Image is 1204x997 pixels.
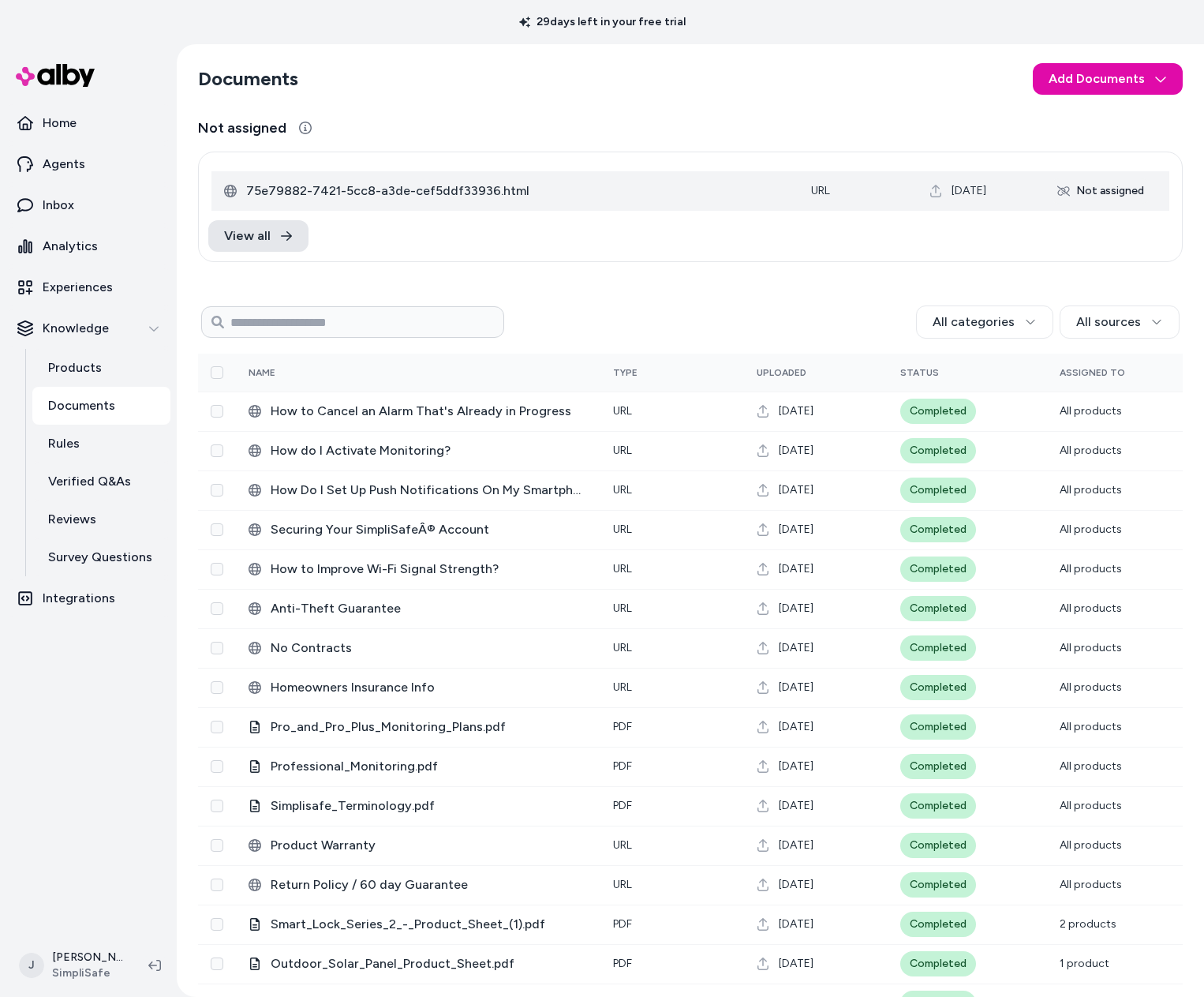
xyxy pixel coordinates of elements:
[1060,444,1122,457] span: All products
[271,678,588,697] span: Homeowners Insurance Info
[779,443,813,459] span: [DATE]
[9,940,136,991] button: J[PERSON_NAME]SimpliSafe
[224,227,271,246] span: View all
[271,441,588,460] span: How do I Activate Monitoring?
[1076,313,1141,332] span: All sources
[52,950,123,965] p: [PERSON_NAME]
[1060,917,1116,931] span: 2 products
[779,601,813,617] span: [DATE]
[271,718,588,737] span: Pro_and_Pro_Plus_Monitoring_Plans.pdf
[900,367,939,378] span: Status
[32,387,170,425] a: Documents
[1060,305,1180,339] button: All sources
[900,517,976,542] div: Completed
[198,66,298,92] h2: Documents
[779,916,813,932] span: [DATE]
[211,681,223,694] button: Select row
[48,472,131,491] p: Verified Q&As
[249,560,588,579] div: How to Improve Wi-Fi Signal Strength?
[48,434,80,453] p: Rules
[19,953,44,978] span: J
[198,117,286,139] span: Not assigned
[613,957,632,970] span: pdf
[779,403,813,419] span: [DATE]
[249,954,588,973] div: Outdoor_Solar_Panel_Product_Sheet.pdf
[900,399,976,424] div: Completed
[1060,641,1122,654] span: All products
[271,875,588,894] span: Return Policy / 60 day Guarantee
[211,563,223,575] button: Select row
[271,796,588,815] span: Simplisafe_Terminology.pdf
[779,956,813,972] span: [DATE]
[271,402,588,421] span: How to Cancel an Alarm That's Already in Progress
[613,562,632,575] span: URL
[43,114,77,133] p: Home
[900,754,976,779] div: Completed
[249,875,588,894] div: Return Policy / 60 day Guarantee
[1060,720,1122,733] span: All products
[900,478,976,503] div: Completed
[43,155,85,174] p: Agents
[6,104,170,142] a: Home
[32,500,170,538] a: Reviews
[1060,367,1125,378] span: Assigned To
[211,918,223,931] button: Select row
[933,313,1015,332] span: All categories
[271,836,588,855] span: Product Warranty
[271,599,588,618] span: Anti-Theft Guarantee
[249,441,588,460] div: How do I Activate Monitoring?
[249,599,588,618] div: Anti-Theft Guarantee
[249,757,588,776] div: Professional_Monitoring.pdf
[900,635,976,661] div: Completed
[249,520,588,539] div: Securing Your SimpliSafeÂ® Account
[779,640,813,656] span: [DATE]
[211,800,223,812] button: Select row
[900,793,976,819] div: Completed
[1060,680,1122,694] span: All products
[52,965,123,981] span: SimpliSafe
[613,523,632,536] span: URL
[32,425,170,463] a: Rules
[271,757,588,776] span: Professional_Monitoring.pdf
[779,877,813,893] span: [DATE]
[1033,63,1183,95] button: Add Documents
[211,642,223,654] button: Select row
[900,951,976,976] div: Completed
[211,444,223,457] button: Select row
[779,522,813,538] span: [DATE]
[1060,838,1122,852] span: All products
[249,836,588,855] div: Product Warranty
[613,641,632,654] span: URL
[271,560,588,579] span: How to Improve Wi-Fi Signal Strength?
[211,760,223,773] button: Select row
[6,186,170,224] a: Inbox
[811,184,830,197] span: URL
[900,438,976,463] div: Completed
[271,639,588,658] span: No Contracts
[779,482,813,498] span: [DATE]
[249,481,588,500] div: How Do I Set Up Push Notifications On My Smartphone?
[1048,178,1154,204] div: Not assigned
[249,366,367,379] div: Name
[1060,483,1122,497] span: All products
[32,538,170,576] a: Survey Questions
[211,405,223,418] button: Select row
[779,798,813,814] span: [DATE]
[1060,759,1122,773] span: All products
[249,678,588,697] div: Homeowners Insurance Info
[1060,957,1109,970] span: 1 product
[211,366,223,379] button: Select all
[952,183,986,199] span: [DATE]
[211,839,223,852] button: Select row
[900,675,976,700] div: Completed
[43,589,115,608] p: Integrations
[43,319,109,338] p: Knowledge
[211,484,223,497] button: Select row
[224,182,786,201] div: 75e79882-7421-5cc8-a3de-cef5ddf33936.html
[6,579,170,617] a: Integrations
[271,481,588,500] span: How Do I Set Up Push Notifications On My Smartphone?
[6,309,170,347] button: Knowledge
[900,912,976,937] div: Completed
[757,367,806,378] span: Uploaded
[779,838,813,853] span: [DATE]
